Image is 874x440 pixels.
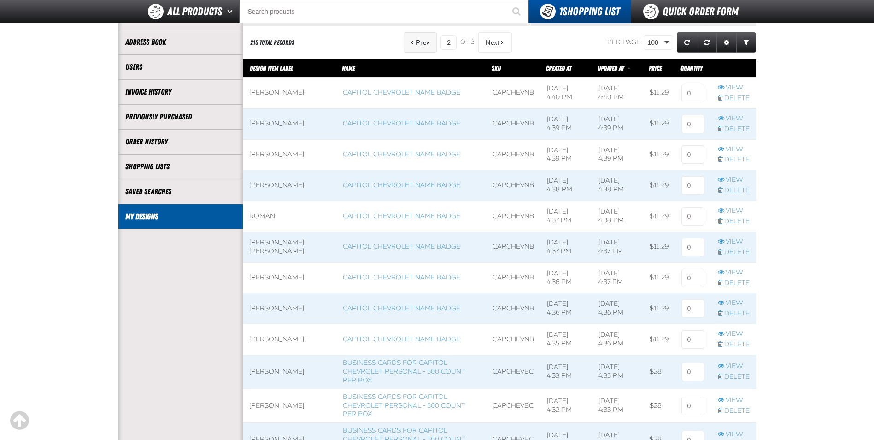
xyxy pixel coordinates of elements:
td: $11.29 [643,232,675,262]
a: Delete row action [718,248,750,257]
td: $28 [643,355,675,389]
td: [DATE] 4:38 PM [540,170,592,201]
td: [DATE] 4:37 PM [540,232,592,262]
a: Delete row action [718,309,750,318]
td: CapChevNB [486,139,540,170]
td: [DATE] 4:36 PM [592,324,644,355]
span: Per page: [607,38,642,46]
input: 0 [681,145,704,164]
a: Delete row action [718,279,750,288]
td: $11.29 [643,262,675,293]
input: 0 [681,269,704,287]
td: [DATE] 4:39 PM [540,108,592,139]
a: Expand or Collapse Grid Filters [736,32,756,53]
a: Delete row action [718,186,750,195]
a: Saved Searches [125,186,236,197]
td: [DATE] 4:37 PM [592,262,644,293]
a: Capitol Chevrolet Name Badge [343,212,460,220]
td: [PERSON_NAME] [243,389,337,423]
td: CapChevNB [486,77,540,108]
a: Delete row action [718,373,750,381]
a: View row action [718,268,750,277]
span: 100 [648,38,663,48]
td: [DATE] 4:38 PM [592,201,644,232]
a: Created At [546,65,571,72]
a: SKU [492,65,501,72]
input: 0 [681,397,704,415]
td: [DATE] 4:36 PM [540,262,592,293]
th: Row actions [711,59,756,78]
input: 0 [681,176,704,195]
a: View row action [718,362,750,371]
td: CapChevBC [486,355,540,389]
a: Capitol Chevrolet Name Badge [343,89,460,96]
a: Name [342,65,355,72]
a: View row action [718,330,750,339]
td: [DATE] 4:39 PM [592,108,644,139]
input: 0 [681,84,704,102]
a: Delete row action [718,125,750,134]
a: Delete row action [718,155,750,164]
td: CapChevNB [486,201,540,232]
a: Address Book [125,37,236,48]
a: Delete row action [718,217,750,226]
span: Quantity [680,65,703,72]
div: Scroll to the top [9,410,29,431]
a: Expand or Collapse Grid Settings [716,32,737,53]
td: [PERSON_NAME]- [243,324,337,355]
input: 0 [681,299,704,318]
strong: 1 [559,5,563,18]
td: CapChevNB [486,324,540,355]
td: $11.29 [643,108,675,139]
a: My Designs [125,211,236,222]
td: [PERSON_NAME] [243,108,337,139]
a: Capitol Chevrolet Name Badge [343,274,460,281]
a: Delete row action [718,407,750,416]
td: $11.29 [643,170,675,201]
a: View row action [718,299,750,308]
td: [DATE] 4:33 PM [592,389,644,423]
a: Capitol Chevrolet Name Badge [343,304,460,312]
a: Users [125,62,236,72]
span: of 3 [460,38,475,47]
a: Shopping Lists [125,161,236,172]
a: View row action [718,176,750,184]
td: [DATE] 4:39 PM [592,139,644,170]
input: Current page number [440,35,457,50]
span: Price [649,65,662,72]
a: View row action [718,145,750,154]
td: [DATE] 4:39 PM [540,139,592,170]
input: 0 [681,238,704,256]
a: View row action [718,430,750,439]
td: CapChevBC [486,389,540,423]
td: [PERSON_NAME] [243,293,337,324]
td: $11.29 [643,201,675,232]
td: $28 [643,389,675,423]
a: Design Item Label [250,65,293,72]
td: [PERSON_NAME] [243,262,337,293]
input: 0 [681,207,704,226]
a: Refresh grid action [677,32,697,53]
button: Previous Page [404,32,437,53]
td: [DATE] 4:38 PM [592,170,644,201]
td: [DATE] 4:37 PM [592,232,644,262]
input: 0 [681,330,704,349]
a: Order History [125,137,236,147]
td: $11.29 [643,324,675,355]
td: [DATE] 4:37 PM [540,201,592,232]
a: Capitol Chevrolet Name Badge [343,150,460,158]
td: [PERSON_NAME] [243,139,337,170]
span: All Products [167,3,222,20]
a: Previously Purchased [125,112,236,122]
td: ROMAN [243,201,337,232]
a: View row action [718,396,750,405]
td: [DATE] 4:40 PM [540,77,592,108]
a: Business Cards for Capitol Chevrolet Personal - 500 count per box [343,359,465,384]
td: [PERSON_NAME] [243,355,337,389]
a: View row action [718,83,750,92]
td: [DATE] 4:36 PM [540,293,592,324]
a: Delete row action [718,94,750,103]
